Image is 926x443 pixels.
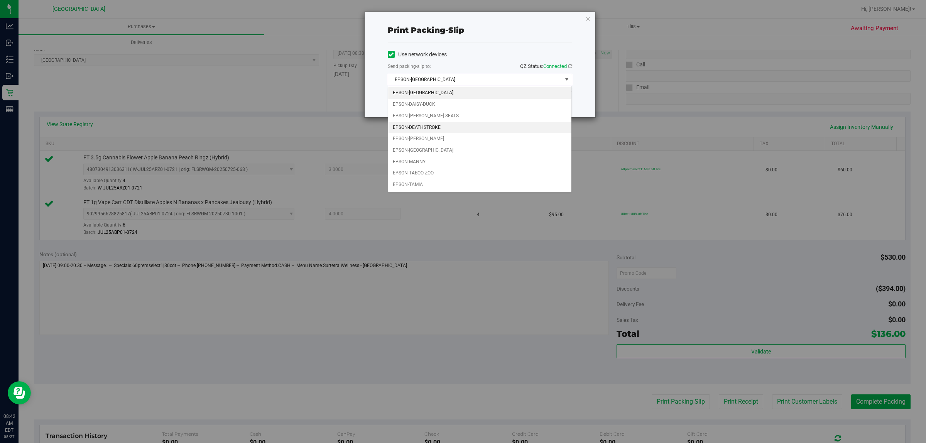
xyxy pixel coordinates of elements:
[388,87,572,99] li: EPSON-[GEOGRAPHIC_DATA]
[8,381,31,404] iframe: Resource center
[388,167,572,179] li: EPSON-TABOO-ZOO
[388,145,572,156] li: EPSON-[GEOGRAPHIC_DATA]
[388,122,572,134] li: EPSON-DEATHSTROKE
[388,25,464,35] span: Print packing-slip
[388,51,447,59] label: Use network devices
[388,110,572,122] li: EPSON-[PERSON_NAME]-SEALS
[388,99,572,110] li: EPSON-DAISY-DUCK
[388,63,431,70] label: Send packing-slip to:
[388,156,572,168] li: EPSON-MANNY
[388,133,572,145] li: EPSON-[PERSON_NAME]
[388,179,572,191] li: EPSON-TAMIA
[520,63,572,69] span: QZ Status:
[562,74,571,85] span: select
[543,63,567,69] span: Connected
[388,74,562,85] span: EPSON-[GEOGRAPHIC_DATA]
